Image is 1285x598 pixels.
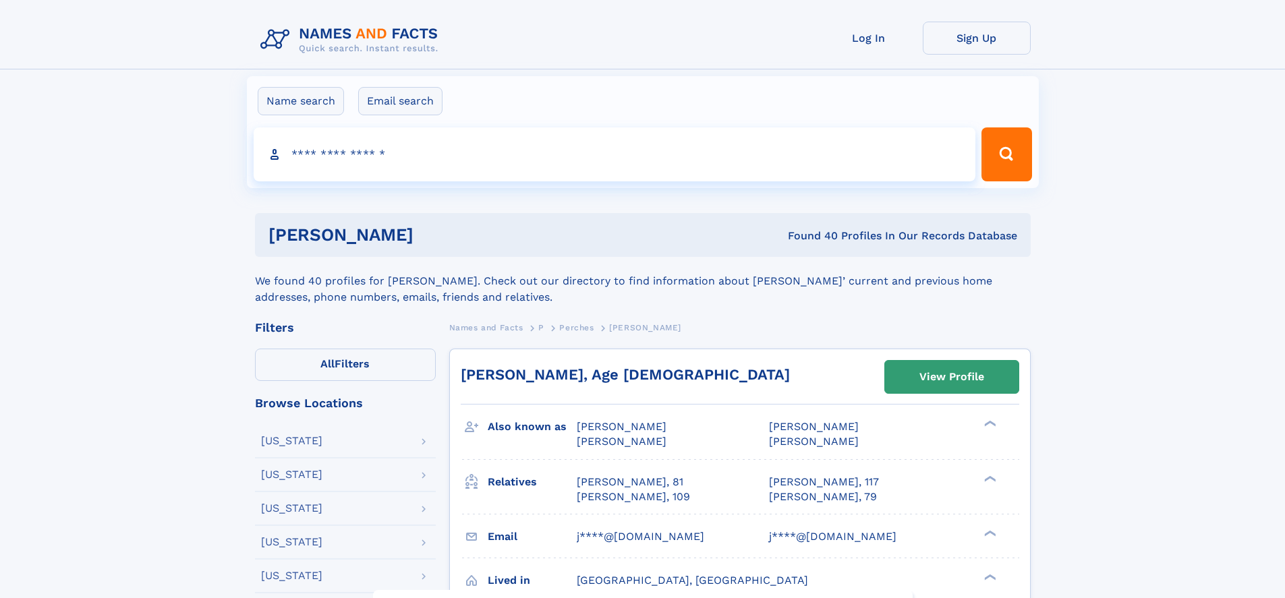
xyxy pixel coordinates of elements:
[261,570,322,581] div: [US_STATE]
[769,435,859,448] span: [PERSON_NAME]
[538,323,544,332] span: P
[769,475,879,489] a: [PERSON_NAME], 117
[981,572,997,581] div: ❯
[255,397,436,409] div: Browse Locations
[577,489,690,504] a: [PERSON_NAME], 109
[449,319,523,336] a: Names and Facts
[320,357,335,370] span: All
[769,420,859,433] span: [PERSON_NAME]
[268,227,601,243] h1: [PERSON_NAME]
[981,529,997,537] div: ❯
[261,469,322,480] div: [US_STATE]
[261,503,322,514] div: [US_STATE]
[577,475,683,489] a: [PERSON_NAME], 81
[261,436,322,446] div: [US_STATE]
[488,569,577,592] h3: Lived in
[559,323,594,332] span: Perches
[577,420,666,433] span: [PERSON_NAME]
[488,415,577,438] h3: Also known as
[577,574,808,587] span: [GEOGRAPHIC_DATA], [GEOGRAPHIC_DATA]
[769,489,877,504] a: [PERSON_NAME], 79
[538,319,544,336] a: P
[488,471,577,494] h3: Relatives
[885,361,1019,393] a: View Profile
[600,229,1017,243] div: Found 40 Profiles In Our Records Database
[981,474,997,483] div: ❯
[258,87,344,115] label: Name search
[577,435,666,448] span: [PERSON_NAME]
[923,22,1031,55] a: Sign Up
[358,87,442,115] label: Email search
[255,349,436,381] label: Filters
[254,127,976,181] input: search input
[981,127,1031,181] button: Search Button
[255,22,449,58] img: Logo Names and Facts
[815,22,923,55] a: Log In
[255,257,1031,305] div: We found 40 profiles for [PERSON_NAME]. Check out our directory to find information about [PERSON...
[255,322,436,334] div: Filters
[261,537,322,547] div: [US_STATE]
[559,319,594,336] a: Perches
[461,366,790,383] a: [PERSON_NAME], Age [DEMOGRAPHIC_DATA]
[609,323,681,332] span: [PERSON_NAME]
[981,419,997,428] div: ❯
[919,361,984,392] div: View Profile
[488,525,577,548] h3: Email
